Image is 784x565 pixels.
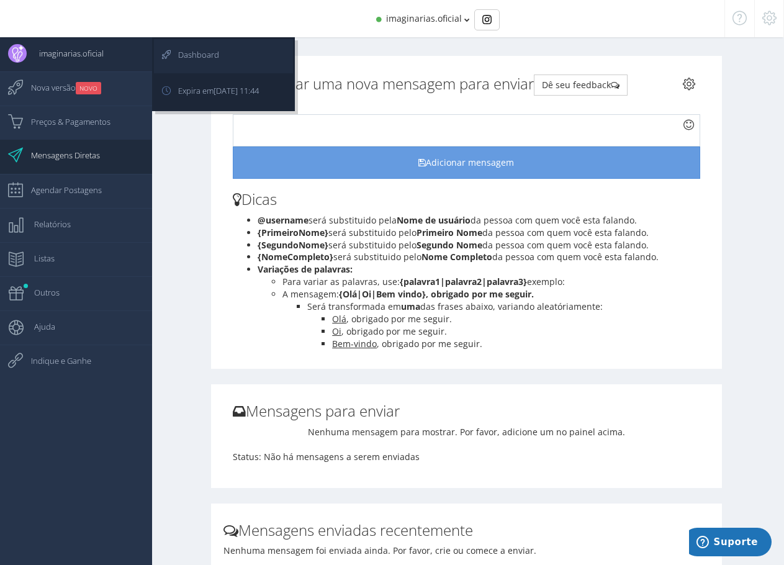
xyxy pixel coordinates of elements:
a: Dashboard [154,39,293,73]
b: {SegundoNome} [258,239,328,251]
li: Para variar as palavras, use: exemplo: [282,276,700,288]
span: Outros [22,277,60,308]
span: Indique e Ganhe [19,345,91,376]
a: Expira em[DATE] 11:44 [154,75,293,109]
b: Nome de usuário [397,214,471,226]
li: Será transformada em das frases abaixo, variando aleatóriamente: [307,301,700,313]
span: Expira em [166,75,259,106]
b: Variações de palavras: [258,263,353,275]
b: {palavra1|palavra2|palavra3} [400,276,527,287]
b: Nome Completo [421,251,492,263]
button: Adicionar mensagem [233,147,700,179]
b: {NomeCompleto} [258,251,333,263]
li: , obrigado por me seguir. [332,325,700,338]
b: {PrimeiroNome} [258,227,328,238]
iframe: Abre um widget para que você possa encontrar mais informações [689,528,772,559]
b: {Olá|Oi|Bem vindo}, obrigado por me seguir. [339,288,534,300]
img: Instagram_simple_icon.svg [482,15,492,24]
h3: Adicionar uma nova mensagem para enviar [233,75,700,96]
li: A mensagem: [282,288,700,301]
small: NOVO [76,82,101,94]
li: será substituido pela da pessoa com quem você esta falando. [258,214,700,227]
h3: Mensagens enviadas recentemente [223,522,709,538]
span: imaginarias.oficial [386,12,462,24]
span: Mensagens Diretas [19,140,100,171]
h3: Dicas [233,191,700,207]
u: Olá [332,313,346,325]
span: Listas [22,243,55,274]
span: Relatórios [22,209,71,240]
b: Segundo Nome [417,239,482,251]
p: Status: Não há mensagens a serem enviadas [233,451,700,463]
li: será substituido pelo da pessoa com quem você esta falando. [258,239,700,251]
span: Dashboard [166,39,219,70]
li: , obrigado por me seguir. [332,313,700,325]
span: Nova versão [19,72,101,103]
span: imaginarias.oficial [27,38,104,69]
button: Dê seu feedback [534,75,628,96]
span: Preços & Pagamentos [19,106,110,137]
p: Nenhuma mensagem para mostrar. Por favor, adicione um no painel acima. [233,426,700,438]
b: @username [258,214,309,226]
span: Ajuda [22,311,55,342]
li: será substituido pelo da pessoa com quem você esta falando. [258,227,700,239]
h3: Mensagens para enviar [233,403,700,419]
b: uma [401,301,420,312]
li: será substituido pelo da pessoa com quem você esta falando. [258,251,700,263]
u: Bem-vindo [332,338,377,350]
img: User Image [8,44,27,63]
li: , obrigado por me seguir. [332,338,700,350]
span: [DATE] 11:44 [214,85,259,96]
b: Primeiro Nome [417,227,482,238]
u: Oi [332,325,341,337]
span: Agendar Postagens [19,174,102,206]
div: Basic example [474,9,500,30]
